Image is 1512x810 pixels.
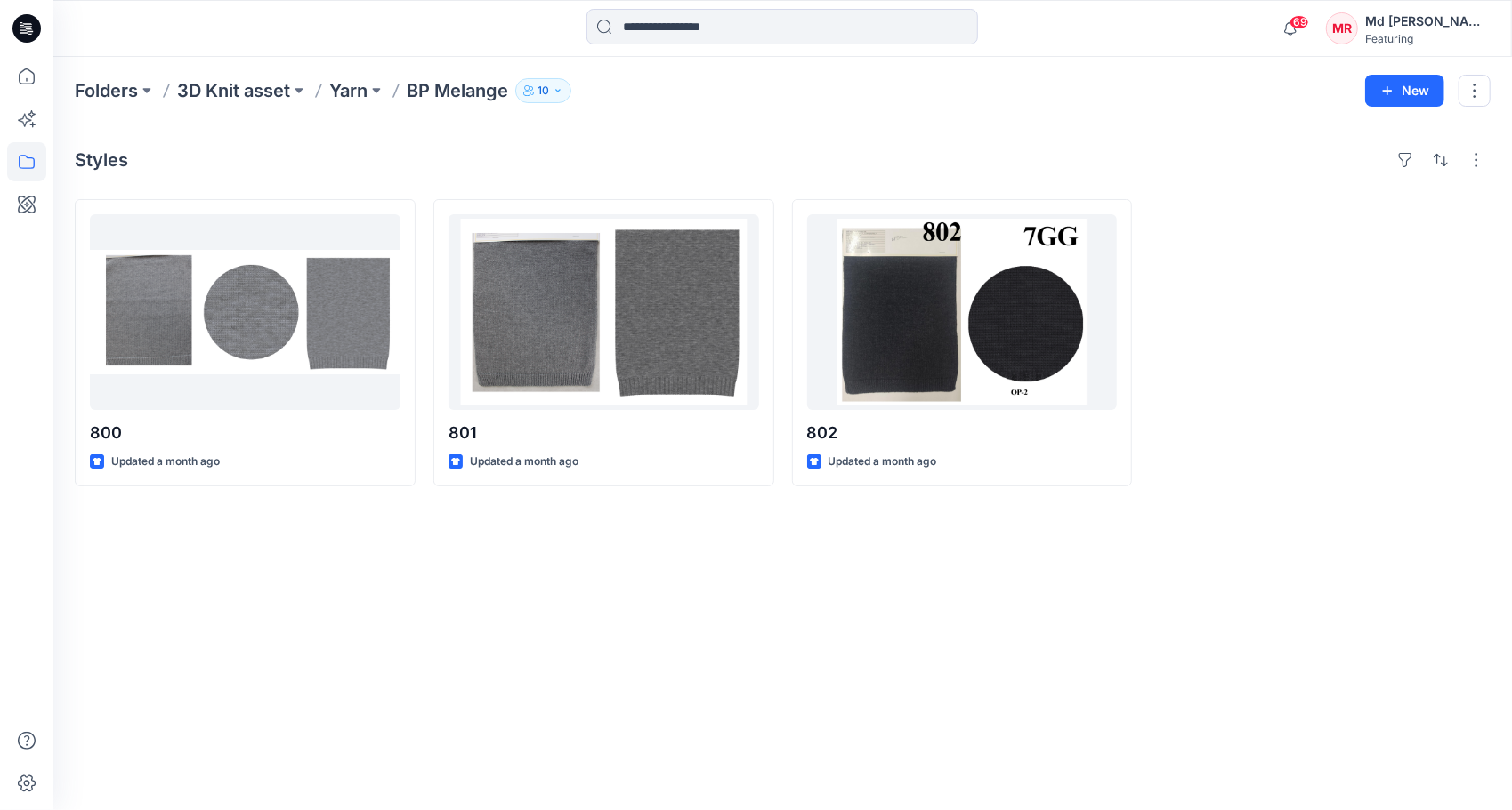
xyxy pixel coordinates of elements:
a: 800 [90,214,400,410]
div: Featuring [1365,32,1490,45]
p: 800 [90,421,400,445]
div: Md [PERSON_NAME][DEMOGRAPHIC_DATA] [1365,11,1490,32]
a: Folders [75,78,138,103]
span: 69 [1290,15,1309,29]
button: New [1365,75,1444,107]
p: 801 [449,421,759,445]
button: 10 [515,78,571,103]
p: BP Melange [407,78,508,103]
div: MR [1326,12,1358,44]
p: Updated a month ago [111,453,220,471]
p: Updated a month ago [829,453,937,471]
a: Yarn [329,78,368,103]
a: 802 [807,214,1118,410]
a: 3D Knit asset [177,78,290,103]
a: 801 [449,214,759,410]
p: Updated a month ago [470,453,578,471]
p: 802 [807,421,1118,445]
h4: Styles [75,149,128,171]
p: 10 [538,81,549,100]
